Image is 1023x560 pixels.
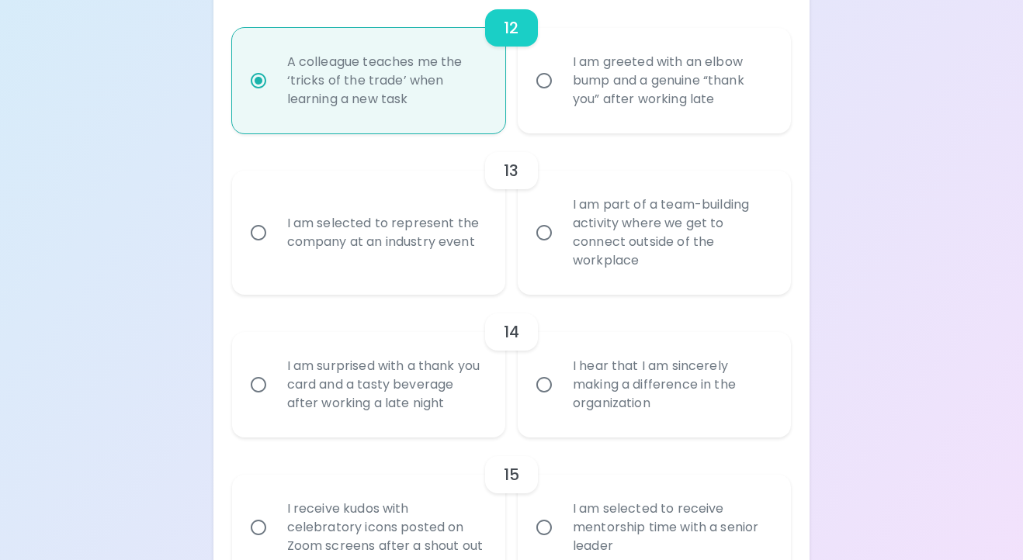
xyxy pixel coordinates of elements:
[560,34,782,127] div: I am greeted with an elbow bump and a genuine “thank you” after working late
[560,338,782,431] div: I hear that I am sincerely making a difference in the organization
[275,195,497,270] div: I am selected to represent the company at an industry event
[504,462,519,487] h6: 15
[504,16,518,40] h6: 12
[232,295,792,437] div: choice-group-check
[275,34,497,127] div: A colleague teaches me the ‘tricks of the trade’ when learning a new task
[232,133,792,295] div: choice-group-check
[275,338,497,431] div: I am surprised with a thank you card and a tasty beverage after working a late night
[504,158,518,183] h6: 13
[504,320,519,344] h6: 14
[560,177,782,289] div: I am part of a team-building activity where we get to connect outside of the workplace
